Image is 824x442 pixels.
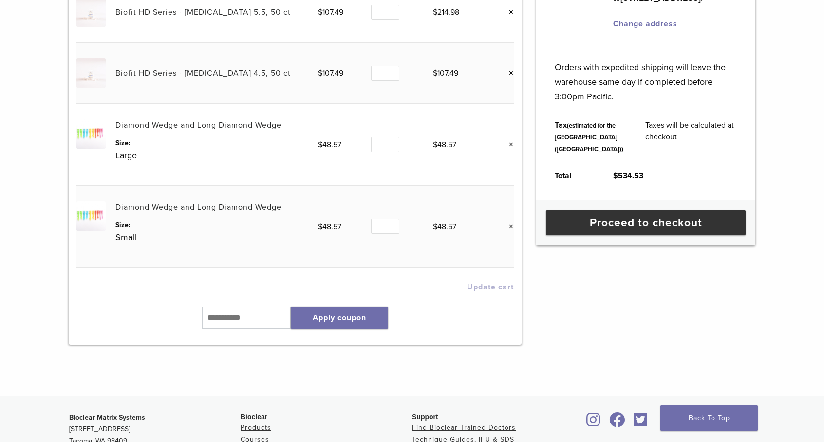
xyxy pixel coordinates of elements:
a: Diamond Wedge and Long Diamond Wedge [115,202,281,212]
dt: Size: [115,138,318,148]
a: Bioclear [583,418,604,428]
p: Large [115,148,318,163]
bdi: 107.49 [433,68,458,78]
span: $ [433,68,437,78]
bdi: 107.49 [318,68,343,78]
th: Total [543,162,602,190]
span: $ [318,222,322,231]
bdi: 48.57 [433,222,456,231]
a: Bioclear [630,418,651,428]
img: Diamond Wedge and Long Diamond Wedge [76,119,105,148]
img: Diamond Wedge and Long Diamond Wedge [76,201,105,230]
span: $ [433,7,437,17]
a: Remove this item [501,220,514,233]
bdi: 214.98 [433,7,459,17]
span: $ [318,68,322,78]
a: Products [241,423,271,432]
small: (estimated for the [GEOGRAPHIC_DATA] ([GEOGRAPHIC_DATA])) [555,122,623,153]
a: Biofit HD Series - [MEDICAL_DATA] 4.5, 50 ct [115,68,291,78]
strong: Bioclear Matrix Systems [69,413,145,422]
a: Bioclear [606,418,628,428]
a: Proceed to checkout [546,210,746,235]
span: $ [318,7,322,17]
bdi: 107.49 [318,7,343,17]
span: $ [433,222,437,231]
span: $ [318,140,322,150]
p: Small [115,230,318,245]
th: Tax [543,112,634,162]
dt: Size: [115,220,318,230]
a: Back To Top [660,405,758,431]
p: Orders with expedited shipping will leave the warehouse same day if completed before 3:00pm Pacific. [555,45,737,104]
button: Apply coupon [291,307,388,329]
span: Support [412,413,438,421]
img: Biofit HD Series - Molar 4.5, 50 ct [76,58,105,87]
bdi: 48.57 [318,140,341,150]
bdi: 48.57 [433,140,456,150]
button: Update cart [467,283,514,291]
a: Biofit HD Series - [MEDICAL_DATA] 5.5, 50 ct [115,7,291,17]
span: $ [433,140,437,150]
bdi: 48.57 [318,222,341,231]
a: Remove this item [501,6,514,19]
a: Remove this item [501,138,514,151]
bdi: 534.53 [613,171,643,181]
a: Change address [613,19,677,29]
td: Taxes will be calculated at checkout [634,112,748,162]
span: Bioclear [241,413,267,421]
a: Find Bioclear Trained Doctors [412,423,516,432]
a: Diamond Wedge and Long Diamond Wedge [115,120,281,130]
span: $ [613,171,618,181]
a: Remove this item [501,67,514,79]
